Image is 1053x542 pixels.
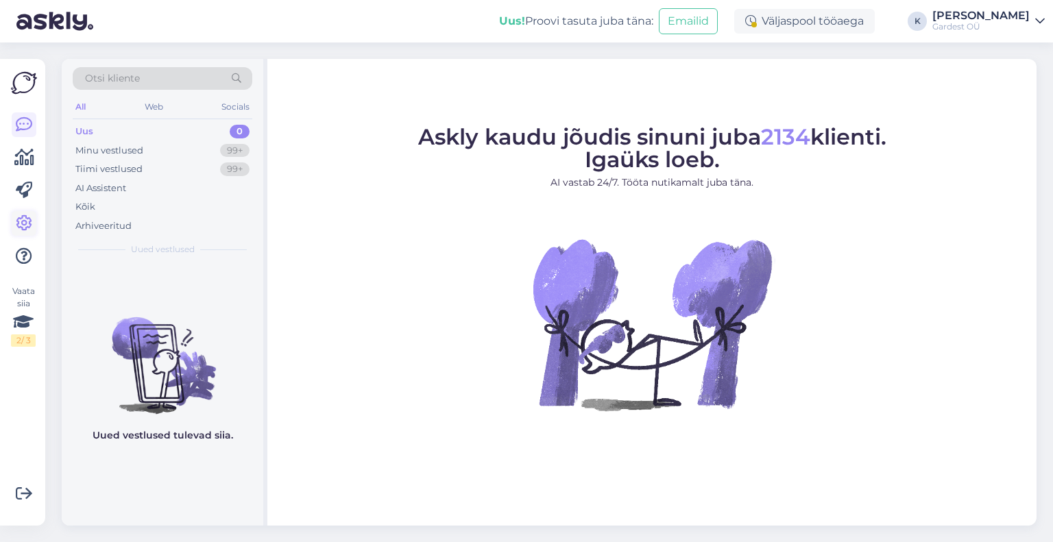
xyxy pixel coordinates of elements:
[932,10,1045,32] a: [PERSON_NAME]Gardest OÜ
[230,125,250,138] div: 0
[75,125,93,138] div: Uus
[499,13,653,29] div: Proovi tasuta juba täna:
[142,98,166,116] div: Web
[85,71,140,86] span: Otsi kliente
[93,428,233,443] p: Uued vestlused tulevad siia.
[659,8,718,34] button: Emailid
[418,123,886,173] span: Askly kaudu jõudis sinuni juba klienti. Igaüks loeb.
[62,293,263,416] img: No chats
[75,182,126,195] div: AI Assistent
[219,98,252,116] div: Socials
[73,98,88,116] div: All
[761,123,810,150] span: 2134
[11,285,36,347] div: Vaata siia
[75,219,132,233] div: Arhiveeritud
[499,14,525,27] b: Uus!
[418,175,886,190] p: AI vastab 24/7. Tööta nutikamalt juba täna.
[529,201,775,447] img: No Chat active
[11,334,36,347] div: 2 / 3
[220,144,250,158] div: 99+
[734,9,875,34] div: Väljaspool tööaega
[75,162,143,176] div: Tiimi vestlused
[11,70,37,96] img: Askly Logo
[932,21,1030,32] div: Gardest OÜ
[932,10,1030,21] div: [PERSON_NAME]
[908,12,927,31] div: K
[75,200,95,214] div: Kõik
[75,144,143,158] div: Minu vestlused
[220,162,250,176] div: 99+
[131,243,195,256] span: Uued vestlused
